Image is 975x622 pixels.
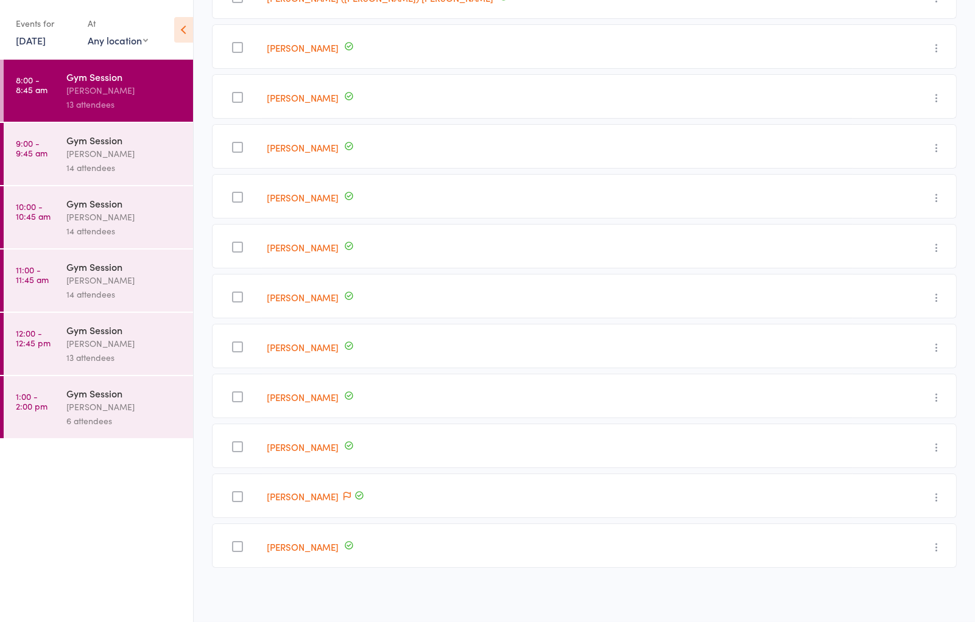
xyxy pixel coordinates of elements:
[4,186,193,248] a: 10:00 -10:45 amGym Session[PERSON_NAME]14 attendees
[66,97,183,111] div: 13 attendees
[66,133,183,147] div: Gym Session
[66,147,183,161] div: [PERSON_NAME]
[66,210,183,224] div: [PERSON_NAME]
[267,490,339,503] a: [PERSON_NAME]
[66,400,183,414] div: [PERSON_NAME]
[16,391,48,411] time: 1:00 - 2:00 pm
[267,241,339,254] a: [PERSON_NAME]
[267,540,339,553] a: [PERSON_NAME]
[4,60,193,122] a: 8:00 -8:45 amGym Session[PERSON_NAME]13 attendees
[267,341,339,354] a: [PERSON_NAME]
[16,75,48,94] time: 8:00 - 8:45 am
[4,250,193,312] a: 11:00 -11:45 amGym Session[PERSON_NAME]14 attendees
[16,13,76,33] div: Events for
[66,197,183,210] div: Gym Session
[16,265,49,284] time: 11:00 - 11:45 am
[66,70,183,83] div: Gym Session
[4,313,193,375] a: 12:00 -12:45 pmGym Session[PERSON_NAME]13 attendees
[66,386,183,400] div: Gym Session
[66,287,183,301] div: 14 attendees
[16,138,48,158] time: 9:00 - 9:45 am
[16,328,51,348] time: 12:00 - 12:45 pm
[66,323,183,337] div: Gym Session
[66,414,183,428] div: 6 attendees
[4,123,193,185] a: 9:00 -9:45 amGym Session[PERSON_NAME]14 attendees
[88,33,148,47] div: Any location
[88,13,148,33] div: At
[66,273,183,287] div: [PERSON_NAME]
[267,141,339,154] a: [PERSON_NAME]
[267,291,339,304] a: [PERSON_NAME]
[66,351,183,365] div: 13 attendees
[267,391,339,404] a: [PERSON_NAME]
[16,201,51,221] time: 10:00 - 10:45 am
[66,337,183,351] div: [PERSON_NAME]
[4,376,193,438] a: 1:00 -2:00 pmGym Session[PERSON_NAME]6 attendees
[66,83,183,97] div: [PERSON_NAME]
[267,441,339,453] a: [PERSON_NAME]
[66,260,183,273] div: Gym Session
[267,191,339,204] a: [PERSON_NAME]
[16,33,46,47] a: [DATE]
[267,41,339,54] a: [PERSON_NAME]
[267,91,339,104] a: [PERSON_NAME]
[66,224,183,238] div: 14 attendees
[66,161,183,175] div: 14 attendees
